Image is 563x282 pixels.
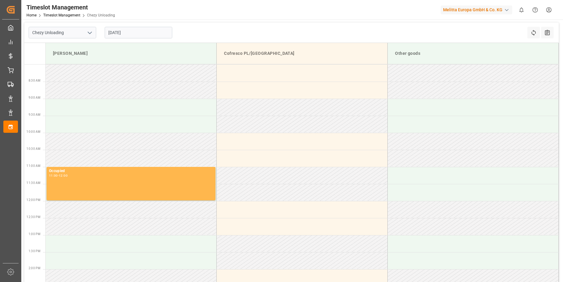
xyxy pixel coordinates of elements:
button: Help Center [528,3,542,17]
div: 11:00 [49,174,58,177]
div: Melitta Europa GmbH & Co. KG [441,5,512,14]
span: 2:00 PM [29,266,40,270]
button: show 0 new notifications [515,3,528,17]
a: Timeslot Management [43,13,80,17]
span: 9:00 AM [29,96,40,99]
div: - [58,174,59,177]
input: DD-MM-YYYY [105,27,172,38]
span: 12:00 PM [26,198,40,202]
div: Cofresco PL/[GEOGRAPHIC_DATA] [222,48,383,59]
button: Melitta Europa GmbH & Co. KG [441,4,515,16]
span: 1:30 PM [29,249,40,253]
span: 11:00 AM [26,164,40,167]
div: Occupied [49,168,213,174]
div: Timeslot Management [26,3,115,12]
input: Type to search/select [29,27,96,38]
span: 11:30 AM [26,181,40,185]
span: 12:30 PM [26,215,40,219]
span: 9:30 AM [29,113,40,116]
span: 8:30 AM [29,79,40,82]
span: 1:00 PM [29,232,40,236]
div: 12:00 [59,174,68,177]
div: Other goods [393,48,554,59]
button: open menu [85,28,94,37]
span: 10:30 AM [26,147,40,150]
span: 10:00 AM [26,130,40,133]
div: [PERSON_NAME] [51,48,212,59]
a: Home [26,13,37,17]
